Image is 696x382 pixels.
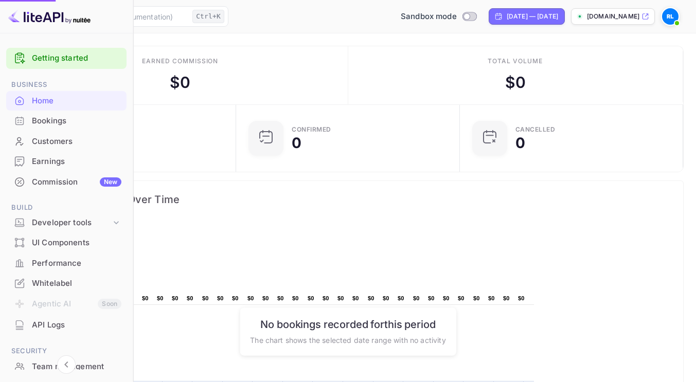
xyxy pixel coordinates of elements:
[323,295,329,301] text: $0
[6,274,127,294] div: Whitelabel
[6,172,127,191] a: CommissionNew
[32,361,121,373] div: Team management
[6,132,127,152] div: Customers
[32,136,121,148] div: Customers
[368,295,374,301] text: $0
[170,71,190,94] div: $ 0
[6,132,127,151] a: Customers
[515,136,525,150] div: 0
[6,274,127,293] a: Whitelabel
[32,176,121,188] div: Commission
[6,357,127,377] div: Team management
[292,136,301,150] div: 0
[443,295,450,301] text: $0
[505,71,526,94] div: $ 0
[6,48,127,69] div: Getting started
[6,172,127,192] div: CommissionNew
[383,295,389,301] text: $0
[6,152,127,172] div: Earnings
[6,91,127,111] div: Home
[507,12,558,21] div: [DATE] — [DATE]
[6,202,127,213] span: Build
[32,237,121,249] div: UI Components
[6,253,127,274] div: Performance
[23,191,673,208] span: Commission Growth Over Time
[401,11,457,23] span: Sandbox mode
[6,315,127,335] div: API Logs
[6,233,127,252] a: UI Components
[6,345,127,357] span: Security
[32,156,121,168] div: Earnings
[428,295,435,301] text: $0
[503,295,510,301] text: $0
[6,91,127,110] a: Home
[57,355,76,374] button: Collapse navigation
[232,295,239,301] text: $0
[397,11,480,23] div: Switch to Production mode
[6,79,127,90] span: Business
[262,295,269,301] text: $0
[32,52,121,64] a: Getting started
[32,258,121,269] div: Performance
[308,295,314,301] text: $0
[247,295,254,301] text: $0
[100,177,121,187] div: New
[6,111,127,130] a: Bookings
[292,126,331,133] div: Confirmed
[292,295,299,301] text: $0
[142,295,149,301] text: $0
[32,278,121,289] div: Whitelabel
[6,315,127,334] a: API Logs
[587,12,639,21] p: [DOMAIN_NAME]
[6,253,127,272] a: Performance
[217,295,224,301] text: $0
[172,295,179,301] text: $0
[142,57,218,66] div: Earned commission
[515,126,556,133] div: CANCELLED
[458,295,465,301] text: $0
[6,233,127,253] div: UI Components
[488,57,543,66] div: Total volume
[488,295,495,301] text: $0
[32,217,111,229] div: Developer tools
[398,295,404,301] text: $0
[157,295,164,301] text: $0
[32,115,121,127] div: Bookings
[473,295,480,301] text: $0
[6,357,127,376] a: Team management
[250,334,445,345] p: The chart shows the selected date range with no activity
[187,295,193,301] text: $0
[6,214,127,232] div: Developer tools
[202,295,209,301] text: $0
[413,295,420,301] text: $0
[192,10,224,23] div: Ctrl+K
[32,95,121,107] div: Home
[32,319,121,331] div: API Logs
[352,295,359,301] text: $0
[6,111,127,131] div: Bookings
[277,295,284,301] text: $0
[250,318,445,330] h6: No bookings recorded for this period
[662,8,679,25] img: Radu Lito
[6,152,127,171] a: Earnings
[518,295,525,301] text: $0
[8,8,91,25] img: LiteAPI logo
[337,295,344,301] text: $0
